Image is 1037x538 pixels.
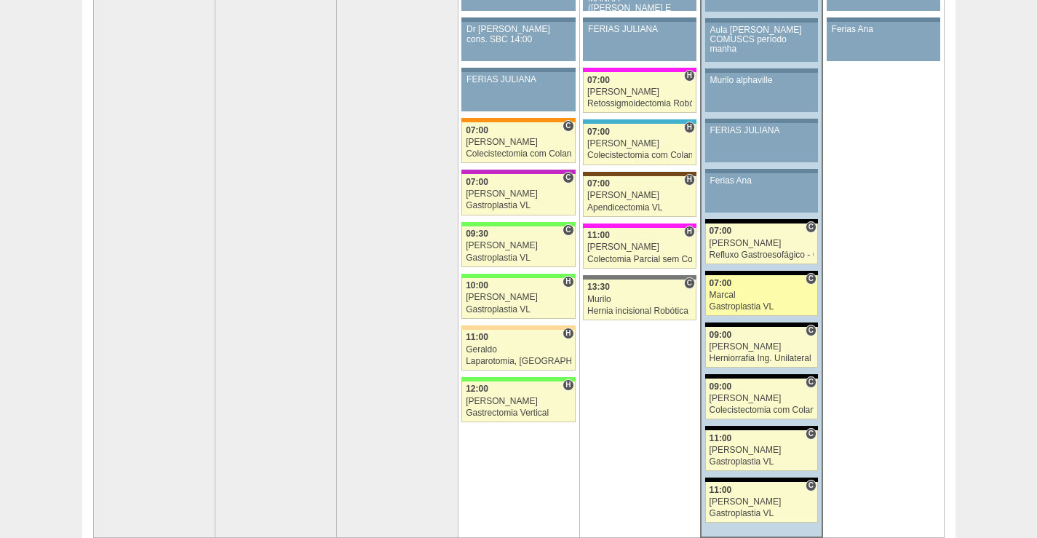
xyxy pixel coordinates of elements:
[710,239,814,248] div: [PERSON_NAME]
[466,332,488,342] span: 11:00
[587,99,692,108] div: Retossigmoidectomia Robótica
[710,278,732,288] span: 07:00
[587,178,610,189] span: 07:00
[710,226,732,236] span: 07:00
[563,276,573,288] span: Hospital
[563,224,573,236] span: Consultório
[587,203,692,213] div: Apendicectomia VL
[583,228,696,269] a: H 11:00 [PERSON_NAME] Colectomia Parcial sem Colostomia VL
[583,172,696,176] div: Key: Santa Joana
[705,219,818,223] div: Key: Blanc
[710,126,814,135] div: FERIAS JULIANA
[710,290,814,300] div: Marcal
[583,72,696,113] a: H 07:00 [PERSON_NAME] Retossigmoidectomia Robótica
[583,119,696,124] div: Key: Neomater
[466,280,488,290] span: 10:00
[684,174,695,186] span: Hospital
[461,274,575,278] div: Key: Brasil
[832,25,935,34] div: Ferias Ana
[710,433,732,443] span: 11:00
[587,151,692,160] div: Colecistectomia com Colangiografia VL
[461,377,575,381] div: Key: Brasil
[587,306,692,316] div: Hernia incisional Robótica
[710,250,814,260] div: Refluxo Gastroesofágico - Cirurgia VL
[827,22,940,61] a: Ferias Ana
[806,428,817,440] span: Consultório
[583,280,696,320] a: C 13:30 Murilo Hernia incisional Robótica
[710,25,814,55] div: Aula [PERSON_NAME] COMUSCS período manha
[461,330,575,371] a: H 11:00 Geraldo Laparotomia, [GEOGRAPHIC_DATA], Drenagem, Bridas VL
[587,282,610,292] span: 13:30
[705,327,818,368] a: C 09:00 [PERSON_NAME] Herniorrafia Ing. Unilateral VL
[466,138,571,147] div: [PERSON_NAME]
[466,293,571,302] div: [PERSON_NAME]
[710,485,732,495] span: 11:00
[806,325,817,336] span: Consultório
[466,253,571,263] div: Gastroplastia VL
[827,17,940,22] div: Key: Aviso
[466,189,571,199] div: [PERSON_NAME]
[710,457,814,467] div: Gastroplastia VL
[461,278,575,319] a: H 10:00 [PERSON_NAME] Gastroplastia VL
[461,325,575,330] div: Key: Bartira
[466,397,571,406] div: [PERSON_NAME]
[705,23,818,62] a: Aula [PERSON_NAME] COMUSCS período manha
[466,357,571,366] div: Laparotomia, [GEOGRAPHIC_DATA], Drenagem, Bridas VL
[588,25,691,34] div: FERIAS JULIANA
[466,241,571,250] div: [PERSON_NAME]
[806,376,817,388] span: Consultório
[705,169,818,173] div: Key: Aviso
[705,271,818,275] div: Key: Blanc
[461,17,575,22] div: Key: Aviso
[461,174,575,215] a: C 07:00 [PERSON_NAME] Gastroplastia VL
[587,75,610,85] span: 07:00
[710,176,814,186] div: Ferias Ana
[466,345,571,355] div: Geraldo
[563,172,573,183] span: Consultório
[461,118,575,122] div: Key: São Luiz - SCS
[461,226,575,267] a: C 09:30 [PERSON_NAME] Gastroplastia VL
[710,509,814,518] div: Gastroplastia VL
[710,381,732,392] span: 09:00
[466,384,488,394] span: 12:00
[466,75,571,84] div: FERIAS JULIANA
[705,223,818,264] a: C 07:00 [PERSON_NAME] Refluxo Gastroesofágico - Cirurgia VL
[705,482,818,523] a: C 11:00 [PERSON_NAME] Gastroplastia VL
[806,480,817,491] span: Consultório
[461,222,575,226] div: Key: Brasil
[705,123,818,162] a: FERIAS JULIANA
[587,242,692,252] div: [PERSON_NAME]
[583,124,696,165] a: H 07:00 [PERSON_NAME] Colecistectomia com Colangiografia VL
[466,25,571,44] div: Dr [PERSON_NAME] cons. SBC 14:00
[583,275,696,280] div: Key: Santa Catarina
[466,125,488,135] span: 07:00
[461,22,575,61] a: Dr [PERSON_NAME] cons. SBC 14:00
[466,305,571,315] div: Gastroplastia VL
[710,354,814,363] div: Herniorrafia Ing. Unilateral VL
[583,223,696,228] div: Key: Pro Matre
[461,122,575,163] a: C 07:00 [PERSON_NAME] Colecistectomia com Colangiografia VL
[705,275,818,316] a: C 07:00 Marcal Gastroplastia VL
[587,230,610,240] span: 11:00
[705,173,818,213] a: Ferias Ana
[705,73,818,112] a: Murilo alphaville
[806,273,817,285] span: Consultório
[705,374,818,379] div: Key: Blanc
[710,302,814,312] div: Gastroplastia VL
[466,229,488,239] span: 09:30
[587,127,610,137] span: 07:00
[461,381,575,422] a: H 12:00 [PERSON_NAME] Gastrectomia Vertical
[684,122,695,133] span: Hospital
[684,277,695,289] span: Consultório
[705,426,818,430] div: Key: Blanc
[583,22,696,61] a: FERIAS JULIANA
[466,408,571,418] div: Gastrectomia Vertical
[710,330,732,340] span: 09:00
[461,170,575,174] div: Key: Maria Braido
[705,18,818,23] div: Key: Aviso
[587,191,692,200] div: [PERSON_NAME]
[583,17,696,22] div: Key: Aviso
[684,70,695,82] span: Hospital
[710,76,814,85] div: Murilo alphaville
[705,430,818,471] a: C 11:00 [PERSON_NAME] Gastroplastia VL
